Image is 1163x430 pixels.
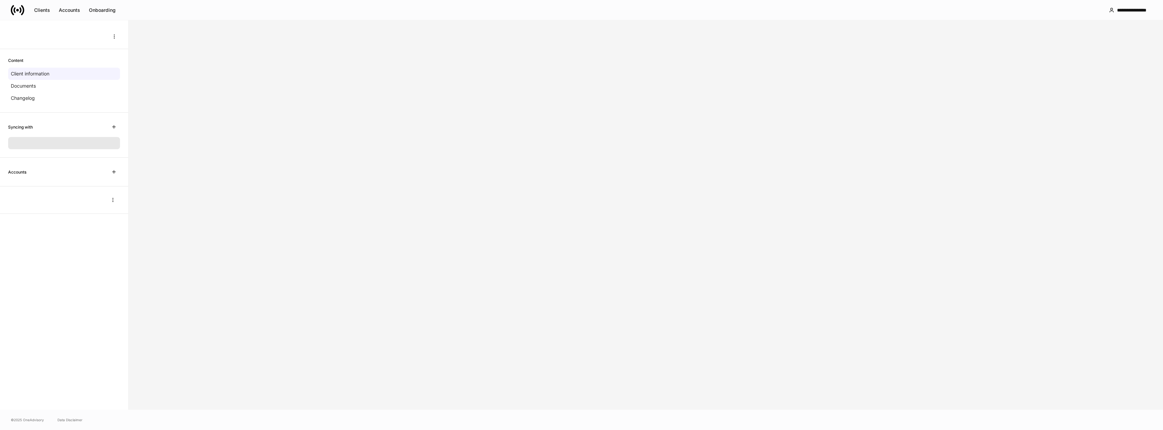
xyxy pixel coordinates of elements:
a: Changelog [8,92,120,104]
span: © 2025 OneAdvisory [11,417,44,423]
p: Client information [11,70,49,77]
button: Accounts [54,5,85,16]
a: Data Disclaimer [57,417,82,423]
a: Documents [8,80,120,92]
button: Clients [30,5,54,16]
h6: Content [8,57,23,64]
p: Documents [11,83,36,89]
button: Onboarding [85,5,120,16]
p: Changelog [11,95,35,101]
h6: Accounts [8,169,26,175]
div: Accounts [59,8,80,13]
div: Clients [34,8,50,13]
a: Client information [8,68,120,80]
h6: Syncing with [8,124,33,130]
div: Onboarding [89,8,116,13]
